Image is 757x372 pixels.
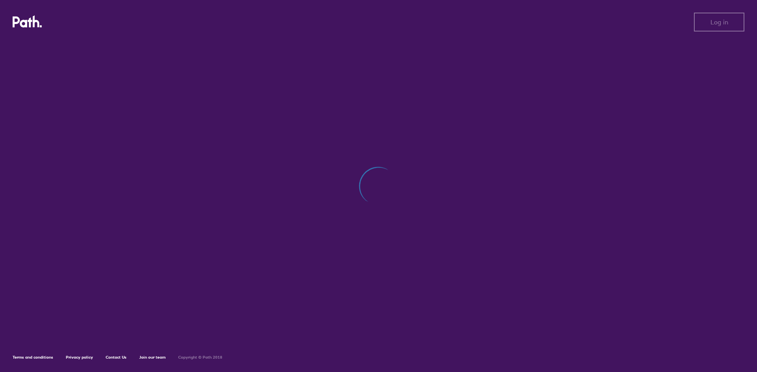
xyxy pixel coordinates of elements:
a: Privacy policy [66,355,93,360]
span: Log in [710,19,728,26]
h6: Copyright © Path 2018 [178,355,222,360]
a: Terms and conditions [13,355,53,360]
a: Contact Us [106,355,127,360]
a: Join our team [139,355,166,360]
button: Log in [694,13,744,31]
